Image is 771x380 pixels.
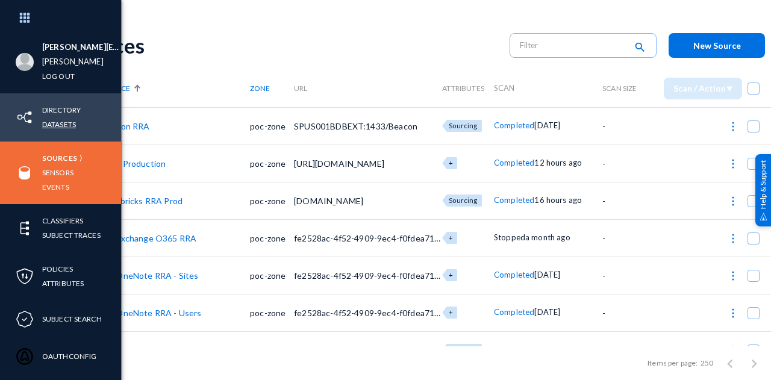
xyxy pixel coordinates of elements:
[42,151,77,165] a: Sources
[718,351,742,375] button: Previous page
[494,232,525,242] span: Stopped
[294,121,417,131] span: SPUS001BDBEXT:1433/Beacon
[294,270,454,281] span: fe2528ac-4f52-4909-9ec4-f0fdea71b771
[102,84,250,93] div: Source
[449,346,477,354] span: Sourcing
[294,345,454,355] span: fe2528ac-4f52-4909-9ec4-f0fdea71b771
[42,117,76,131] a: Datasets
[294,196,363,206] span: [DOMAIN_NAME]
[742,351,766,375] button: Next page
[442,84,484,93] span: Attributes
[449,159,453,167] span: +
[534,120,560,130] span: [DATE]
[42,262,73,276] a: Policies
[727,344,739,357] img: icon-more.svg
[42,69,75,83] a: Log out
[727,232,739,245] img: icon-more.svg
[42,103,81,117] a: Directory
[250,84,294,93] div: Zone
[602,219,645,257] td: -
[449,122,477,129] span: Sourcing
[16,164,34,182] img: icon-sources.svg
[102,308,202,318] a: MS OneNote RRA - Users
[250,145,294,182] td: poc-zone
[449,308,453,316] span: +
[42,228,101,242] a: Subject Traces
[16,219,34,237] img: icon-elements.svg
[534,270,560,279] span: [DATE]
[525,232,570,242] span: a month ago
[294,84,307,93] span: URL
[669,33,765,58] button: New Source
[42,276,84,290] a: Attributes
[727,307,739,319] img: icon-more.svg
[102,121,150,131] a: Beacon RRA
[534,158,582,167] span: 12 hours ago
[727,270,739,282] img: icon-more.svg
[250,219,294,257] td: poc-zone
[602,331,645,369] td: -
[250,84,270,93] span: Zone
[494,344,534,354] span: Completed
[449,271,453,279] span: +
[520,36,626,54] input: Filter
[102,270,199,281] a: MS OneNote RRA - Sites
[602,145,645,182] td: -
[250,257,294,294] td: poc-zone
[449,196,477,204] span: Sourcing
[102,233,196,243] a: MS Exchange O365 RRA
[602,182,645,219] td: -
[534,195,582,205] span: 16 hours ago
[494,307,534,317] span: Completed
[727,195,739,207] img: icon-more.svg
[16,108,34,126] img: icon-inventory.svg
[250,331,294,369] td: poc-zone
[648,358,698,369] div: Items per page:
[42,214,83,228] a: Classifiers
[16,267,34,285] img: icon-policies.svg
[755,154,771,226] div: Help & Support
[494,195,534,205] span: Completed
[16,310,34,328] img: icon-compliance.svg
[42,349,96,363] a: OAuthConfig
[693,40,741,51] span: New Source
[42,55,104,69] a: [PERSON_NAME]
[294,158,384,169] span: [URL][DOMAIN_NAME]
[494,270,534,279] span: Completed
[449,234,453,241] span: +
[16,53,34,71] img: blank-profile-picture.png
[102,196,183,206] a: Databricks RRA Prod
[250,294,294,331] td: poc-zone
[494,120,534,130] span: Completed
[250,182,294,219] td: poc-zone
[602,107,645,145] td: -
[42,180,69,194] a: Events
[534,344,572,354] span: a year ago
[602,294,645,331] td: -
[727,120,739,132] img: icon-more.svg
[250,107,294,145] td: poc-zone
[16,347,34,366] img: icon-oauth.svg
[760,213,767,220] img: help_support.svg
[102,158,166,169] a: CRM Production
[632,40,647,56] mat-icon: search
[102,345,158,355] a: OneDrive RRA
[70,33,498,58] div: Sources
[42,312,102,326] a: Subject Search
[602,84,637,93] span: Scan Size
[494,158,534,167] span: Completed
[42,166,73,179] a: Sensors
[701,358,713,369] div: 250
[494,83,515,93] span: Scan
[727,158,739,170] img: icon-more.svg
[42,40,121,55] li: [PERSON_NAME][EMAIL_ADDRESS][PERSON_NAME][DOMAIN_NAME]
[294,233,454,243] span: fe2528ac-4f52-4909-9ec4-f0fdea71b771
[294,308,454,318] span: fe2528ac-4f52-4909-9ec4-f0fdea71b771
[534,307,560,317] span: [DATE]
[7,5,43,31] img: app launcher
[602,257,645,294] td: -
